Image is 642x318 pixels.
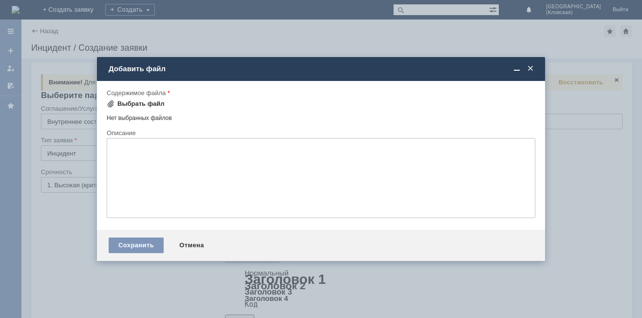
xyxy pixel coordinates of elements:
[117,100,165,108] div: Выбрать файл
[107,111,535,122] div: Нет выбранных файлов
[512,64,522,73] span: Свернуть (Ctrl + M)
[526,64,535,73] span: Закрыть
[4,4,142,20] div: в подсобном помещении отвалилась лампа
[107,130,533,136] div: Описание
[107,90,533,96] div: Содержимое файла
[109,64,535,73] div: Добавить файл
